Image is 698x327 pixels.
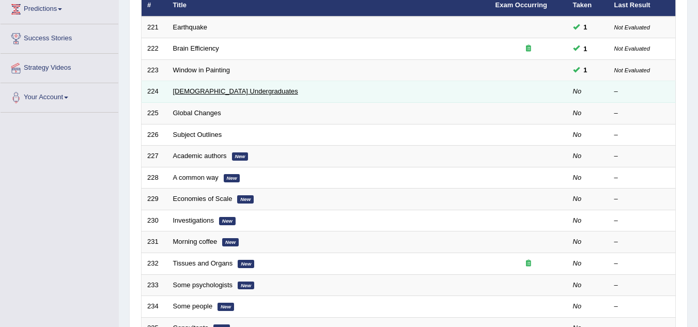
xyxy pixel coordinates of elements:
a: Window in Painting [173,66,230,74]
td: 232 [142,253,167,274]
td: 225 [142,103,167,124]
div: – [614,173,670,183]
em: No [573,302,582,310]
a: Your Account [1,83,118,109]
span: You can still take this question [580,43,592,54]
td: 227 [142,146,167,167]
td: 228 [142,167,167,189]
a: Subject Outlines [173,131,222,138]
a: Global Changes [173,109,221,117]
td: 223 [142,59,167,81]
td: 234 [142,296,167,318]
td: 231 [142,231,167,253]
em: No [573,259,582,267]
a: Some people [173,302,213,310]
div: – [614,108,670,118]
a: Brain Efficiency [173,44,219,52]
div: – [614,281,670,290]
div: – [614,151,670,161]
div: – [614,259,670,269]
a: A common way [173,174,219,181]
em: New [237,195,254,204]
em: New [222,238,239,246]
div: – [614,237,670,247]
em: No [573,109,582,117]
a: Exam Occurring [495,1,547,9]
a: Earthquake [173,23,208,31]
div: – [614,194,670,204]
div: – [614,130,670,140]
a: Success Stories [1,24,118,50]
div: – [614,87,670,97]
em: No [573,174,582,181]
div: – [614,302,670,312]
small: Not Evaluated [614,45,650,52]
em: No [573,152,582,160]
div: Exam occurring question [495,259,562,269]
td: 222 [142,38,167,60]
a: Tissues and Organs [173,259,233,267]
em: No [573,281,582,289]
em: No [573,87,582,95]
em: New [238,260,254,268]
span: You can still take this question [580,65,592,75]
span: You can still take this question [580,22,592,33]
a: Investigations [173,216,214,224]
em: New [238,282,254,290]
td: 229 [142,189,167,210]
small: Not Evaluated [614,67,650,73]
a: [DEMOGRAPHIC_DATA] Undergraduates [173,87,298,95]
em: No [573,216,582,224]
a: Strategy Videos [1,54,118,80]
em: New [218,303,234,311]
td: 233 [142,274,167,296]
a: Academic authors [173,152,227,160]
td: 226 [142,124,167,146]
em: New [232,152,249,161]
em: New [224,174,240,182]
div: Exam occurring question [495,44,562,54]
em: No [573,195,582,203]
em: No [573,238,582,245]
a: Some psychologists [173,281,233,289]
td: 224 [142,81,167,103]
div: – [614,216,670,226]
td: 221 [142,17,167,38]
em: No [573,131,582,138]
a: Economies of Scale [173,195,232,203]
a: Morning coffee [173,238,218,245]
td: 230 [142,210,167,231]
small: Not Evaluated [614,24,650,30]
em: New [219,217,236,225]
